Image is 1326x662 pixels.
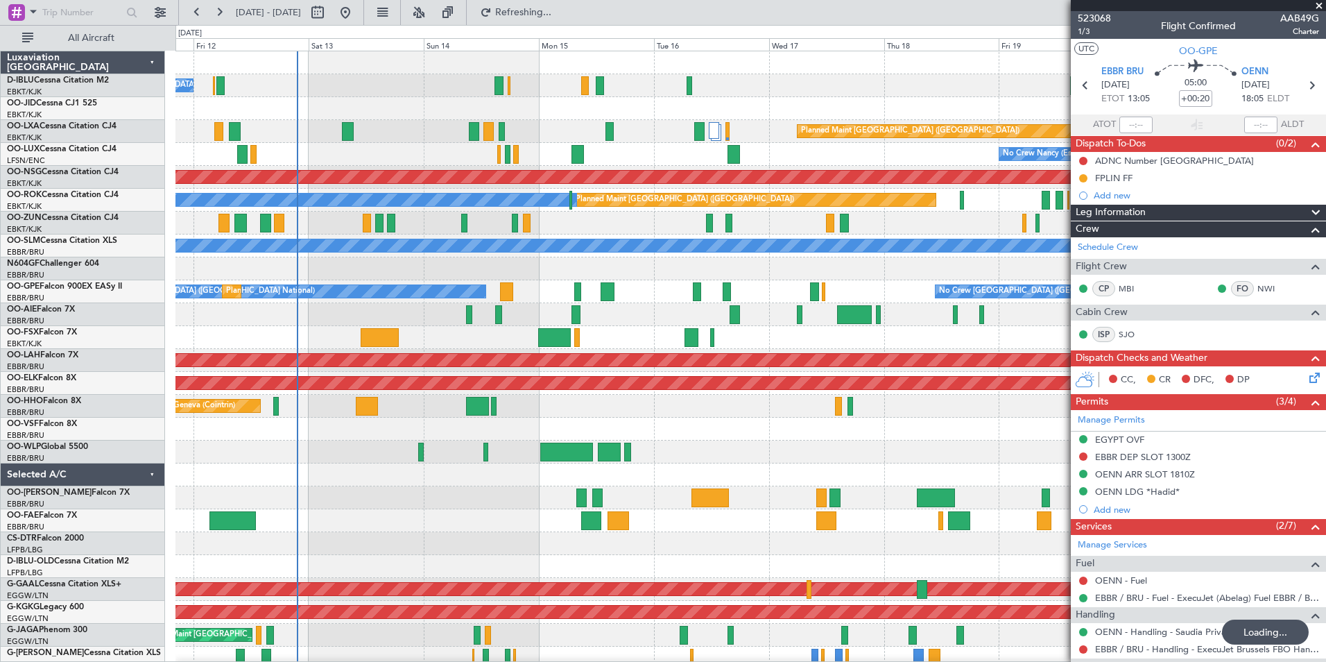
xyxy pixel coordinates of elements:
[939,281,1171,302] div: No Crew [GEOGRAPHIC_DATA] ([GEOGRAPHIC_DATA] National)
[7,534,37,543] span: CS-DTR
[1276,518,1296,533] span: (2/7)
[7,603,84,611] a: G-KGKGLegacy 600
[1241,92,1264,106] span: 18:05
[7,580,39,588] span: G-GAAL
[1231,281,1254,296] div: FO
[1092,281,1115,296] div: CP
[7,443,88,451] a: OO-WLPGlobal 5500
[801,121,1019,142] div: Planned Maint [GEOGRAPHIC_DATA] ([GEOGRAPHIC_DATA])
[1093,118,1116,132] span: ATOT
[1179,44,1218,58] span: OO-GPE
[7,168,42,176] span: OO-NSG
[654,38,769,51] div: Tue 16
[1078,538,1147,552] a: Manage Services
[7,260,99,268] a: N604GFChallenger 604
[1119,282,1150,295] a: MBI
[1095,592,1319,604] a: EBBR / BRU - Fuel - ExecuJet (Abelag) Fuel EBBR / BRU
[7,133,42,143] a: EBKT/KJK
[7,87,42,97] a: EBKT/KJK
[7,591,49,601] a: EGGW/LTN
[7,626,39,634] span: G-JAGA
[7,76,34,85] span: D-IBLU
[1095,575,1147,586] a: OENN - Fuel
[193,38,309,51] div: Fri 12
[1076,205,1146,221] span: Leg Information
[1095,451,1191,463] div: EBBR DEP SLOT 1300Z
[1194,373,1214,387] span: DFC,
[7,580,121,588] a: G-GAALCessna Citation XLS+
[1076,259,1127,275] span: Flight Crew
[7,328,39,337] span: OO-FSX
[7,237,117,245] a: OO-SLMCessna Citation XLS
[1076,607,1115,623] span: Handling
[1076,394,1108,410] span: Permits
[1267,92,1289,106] span: ELDT
[1185,76,1207,90] span: 05:00
[1257,282,1289,295] a: NWI
[7,145,40,153] span: OO-LUX
[1159,373,1171,387] span: CR
[7,362,44,372] a: EBBR/BRU
[7,351,78,359] a: OO-LAHFalcon 7X
[769,38,884,51] div: Wed 17
[1280,11,1319,26] span: AAB49G
[7,328,77,337] a: OO-FSXFalcon 7X
[7,122,117,130] a: OO-LXACessna Citation CJ4
[7,420,39,428] span: OO-VSF
[7,489,92,497] span: OO-[PERSON_NAME]
[1237,373,1250,387] span: DP
[7,397,43,405] span: OO-HHO
[7,557,54,566] span: D-IBLU-OLD
[7,545,43,555] a: LFPB/LBG
[7,201,42,212] a: EBKT/KJK
[1078,414,1145,427] a: Manage Permits
[7,282,40,291] span: OO-GPE
[7,247,44,257] a: EBBR/BRU
[7,430,44,441] a: EBBR/BRU
[474,1,557,24] button: Refreshing...
[7,76,109,85] a: D-IBLUCessna Citation M2
[1241,65,1268,79] span: OENN
[1101,65,1144,79] span: EBBR BRU
[7,191,119,199] a: OO-ROKCessna Citation CJ4
[121,396,235,416] div: Planned Maint Geneva (Cointrin)
[1095,626,1301,638] a: OENN - Handling - Saudia Private Aviation OENN
[7,603,40,611] span: G-KGKG
[1076,136,1146,152] span: Dispatch To-Dos
[1092,327,1115,342] div: ISP
[7,110,42,120] a: EBKT/KJK
[1095,434,1144,445] div: EGYPT OVF
[7,191,42,199] span: OO-ROK
[7,511,39,520] span: OO-FAE
[1119,328,1150,341] a: SJO
[1281,118,1304,132] span: ALDT
[1076,221,1099,237] span: Crew
[424,38,539,51] div: Sun 14
[1074,42,1099,55] button: UTC
[1276,136,1296,151] span: (0/2)
[1076,519,1112,535] span: Services
[7,99,36,108] span: OO-JID
[1280,26,1319,37] span: Charter
[1241,78,1270,92] span: [DATE]
[7,649,84,657] span: G-[PERSON_NAME]
[7,99,97,108] a: OO-JIDCessna CJ1 525
[7,214,42,222] span: OO-ZUN
[1101,78,1130,92] span: [DATE]
[7,636,49,647] a: EGGW/LTN
[1095,468,1195,480] div: OENN ARR SLOT 1810Z
[7,351,40,359] span: OO-LAH
[1121,373,1136,387] span: CC,
[7,293,44,303] a: EBBR/BRU
[7,626,87,634] a: G-JAGAPhenom 300
[1078,26,1111,37] span: 1/3
[309,38,424,51] div: Sat 13
[7,168,119,176] a: OO-NSGCessna Citation CJ4
[15,27,150,49] button: All Aircraft
[884,38,999,51] div: Thu 18
[1095,172,1133,184] div: FPLIN FF
[7,568,43,578] a: LFPB/LBG
[1276,394,1296,409] span: (3/4)
[7,282,122,291] a: OO-GPEFalcon 900EX EASy II
[7,339,42,349] a: EBKT/KJK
